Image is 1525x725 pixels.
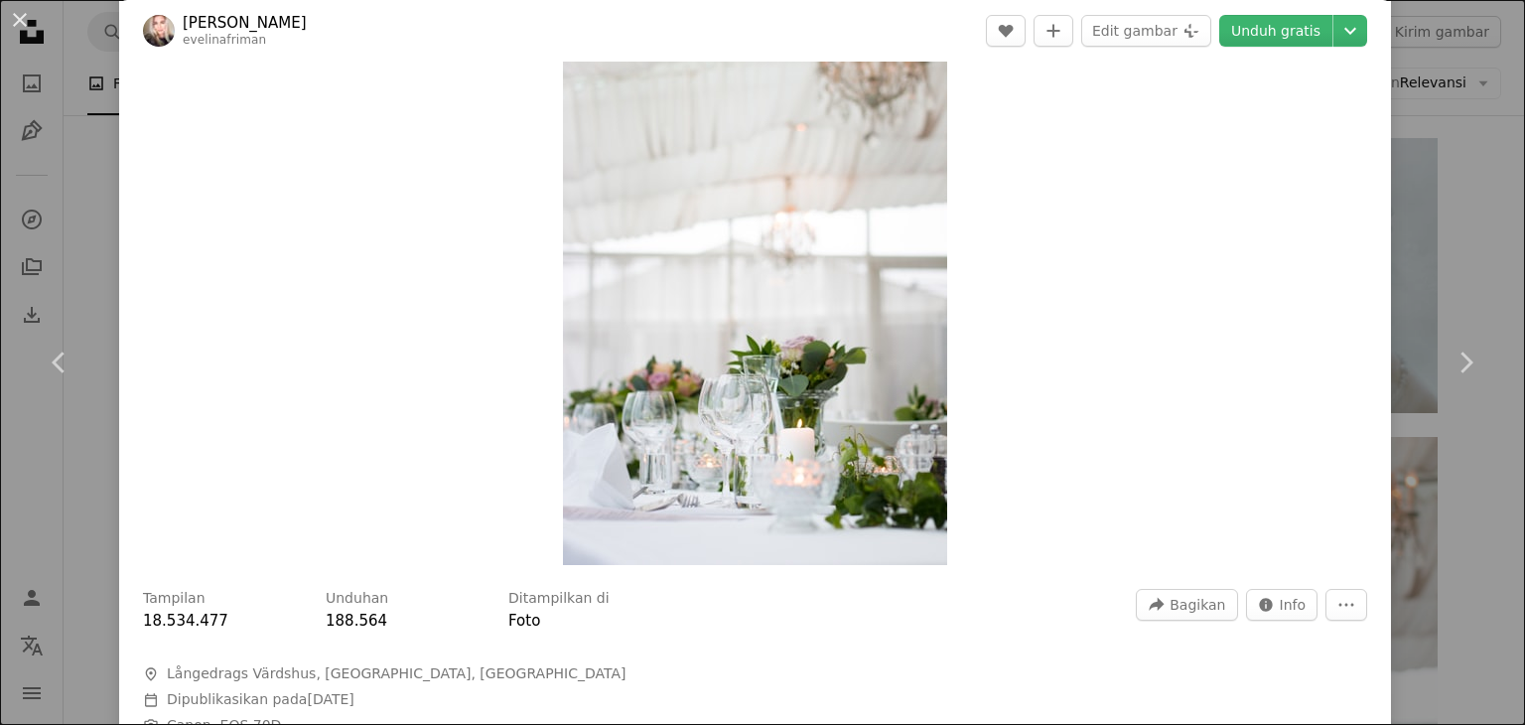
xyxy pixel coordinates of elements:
a: Berikutnya [1406,267,1525,458]
span: Dipublikasikan pada [167,691,354,707]
span: 188.564 [326,612,387,630]
a: [PERSON_NAME] [183,13,307,33]
a: evelinafriman [183,33,266,47]
a: Unduh gratis [1219,15,1332,47]
h3: Ditampilkan di [508,589,610,609]
button: Tambahkan ke koleksi [1034,15,1073,47]
a: Foto [508,612,540,630]
img: Buka profil Evelina Friman [143,15,175,47]
h3: Tampilan [143,589,206,609]
span: Info [1280,590,1307,620]
button: Statistik tentang gambar ini [1246,589,1318,621]
button: Edit gambar [1081,15,1211,47]
button: Sukai [986,15,1026,47]
span: Långedrags Värdshus, [GEOGRAPHIC_DATA], [GEOGRAPHIC_DATA] [167,664,626,684]
span: 18.534.477 [143,612,228,630]
time: 13 Agustus 2017 pukul 21.44.58 WIB [307,691,353,707]
button: Pilih ukuran unduhan [1333,15,1367,47]
button: Tindakan Lainnya [1325,589,1367,621]
span: Bagikan [1170,590,1225,620]
button: Bagikan gambar ini [1136,589,1237,621]
h3: Unduhan [326,589,388,609]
